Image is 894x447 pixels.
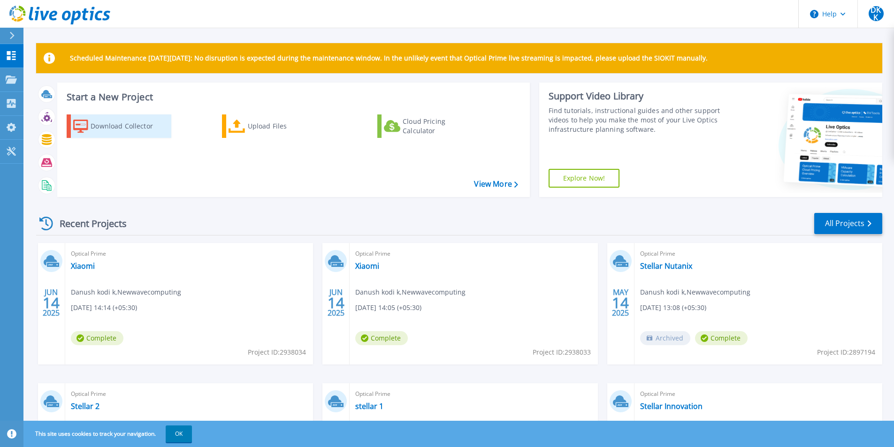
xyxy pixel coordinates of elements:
[533,347,591,357] span: Project ID: 2938033
[166,425,192,442] button: OK
[549,169,620,188] a: Explore Now!
[549,106,724,134] div: Find tutorials, instructional guides and other support videos to help you make the most of your L...
[640,402,703,411] a: Stellar Innovation
[640,389,877,399] span: Optical Prime
[640,331,690,345] span: Archived
[71,389,307,399] span: Optical Prime
[474,180,518,189] a: View More
[814,213,882,234] a: All Projects
[67,114,171,138] a: Download Collector
[248,117,323,136] div: Upload Files
[71,261,95,271] a: Xiaomi
[695,331,748,345] span: Complete
[611,286,629,320] div: MAY 2025
[355,389,592,399] span: Optical Prime
[328,299,344,307] span: 14
[355,261,379,271] a: Xiaomi
[355,402,383,411] a: stellar 1
[327,286,345,320] div: JUN 2025
[377,114,482,138] a: Cloud Pricing Calculator
[355,249,592,259] span: Optical Prime
[640,287,750,297] span: Danush kodi k , Newwavecomputing
[71,303,137,313] span: [DATE] 14:14 (+05:30)
[67,92,518,102] h3: Start a New Project
[222,114,327,138] a: Upload Files
[71,287,181,297] span: Danush kodi k , Newwavecomputing
[70,54,708,62] p: Scheduled Maintenance [DATE][DATE]: No disruption is expected during the maintenance window. In t...
[869,6,884,21] span: DKK
[640,249,877,259] span: Optical Prime
[71,331,123,345] span: Complete
[71,402,99,411] a: Stellar 2
[26,425,192,442] span: This site uses cookies to track your navigation.
[43,299,60,307] span: 14
[817,347,875,357] span: Project ID: 2897194
[355,303,421,313] span: [DATE] 14:05 (+05:30)
[640,303,706,313] span: [DATE] 13:08 (+05:30)
[549,90,724,102] div: Support Video Library
[248,347,306,357] span: Project ID: 2938034
[42,286,60,320] div: JUN 2025
[71,249,307,259] span: Optical Prime
[91,117,166,136] div: Download Collector
[612,299,629,307] span: 14
[640,261,692,271] a: Stellar Nutanix
[403,117,478,136] div: Cloud Pricing Calculator
[355,287,466,297] span: Danush kodi k , Newwavecomputing
[36,212,139,235] div: Recent Projects
[355,331,408,345] span: Complete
